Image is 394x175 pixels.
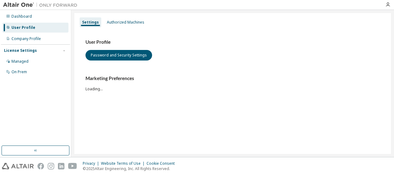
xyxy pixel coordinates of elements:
[85,75,380,91] div: Loading...
[83,161,101,166] div: Privacy
[4,48,37,53] div: License Settings
[58,163,64,169] img: linkedin.svg
[48,163,54,169] img: instagram.svg
[68,163,77,169] img: youtube.svg
[11,14,32,19] div: Dashboard
[2,163,34,169] img: altair_logo.svg
[3,2,81,8] img: Altair One
[101,161,147,166] div: Website Terms of Use
[107,20,144,25] div: Authorized Machines
[85,75,380,82] h3: Marketing Preferences
[83,166,178,171] p: © 2025 Altair Engineering, Inc. All Rights Reserved.
[11,36,41,41] div: Company Profile
[11,59,28,64] div: Managed
[11,70,27,74] div: On Prem
[147,161,178,166] div: Cookie Consent
[82,20,99,25] div: Settings
[37,163,44,169] img: facebook.svg
[85,50,152,61] button: Password and Security Settings
[11,25,35,30] div: User Profile
[85,39,380,45] h3: User Profile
